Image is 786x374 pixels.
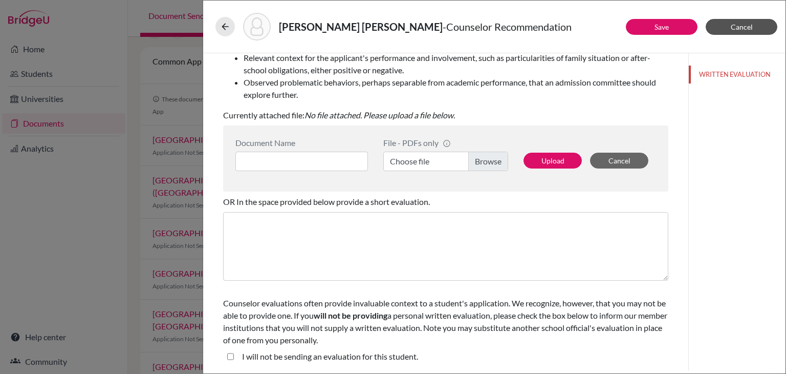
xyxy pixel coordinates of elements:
label: I will not be sending an evaluation for this student. [242,350,418,363]
span: info [443,139,451,148]
strong: [PERSON_NAME] [PERSON_NAME] [279,20,443,33]
i: No file attached. Please upload a file below. [304,110,455,120]
button: Upload [523,153,582,169]
button: WRITTEN EVALUATION [689,66,785,84]
li: Observed problematic behaviors, perhaps separable from academic performance, that an admission co... [244,76,668,101]
div: File - PDFs only [383,138,508,148]
button: Cancel [590,153,648,169]
b: will not be providing [314,310,387,320]
span: Please provide comments that will help us differentiate this student from others. We especially w... [223,16,668,101]
div: Currently attached file: [223,11,668,126]
li: Relevant context for the applicant's performance and involvement, such as particularities of fami... [244,52,668,76]
label: Choose file [383,152,508,171]
span: Counselor evaluations often provide invaluable context to a student's application. We recognize, ... [223,298,667,345]
div: Document Name [235,138,368,148]
span: OR In the space provided below provide a short evaluation. [223,197,430,206]
span: - Counselor Recommendation [443,20,572,33]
